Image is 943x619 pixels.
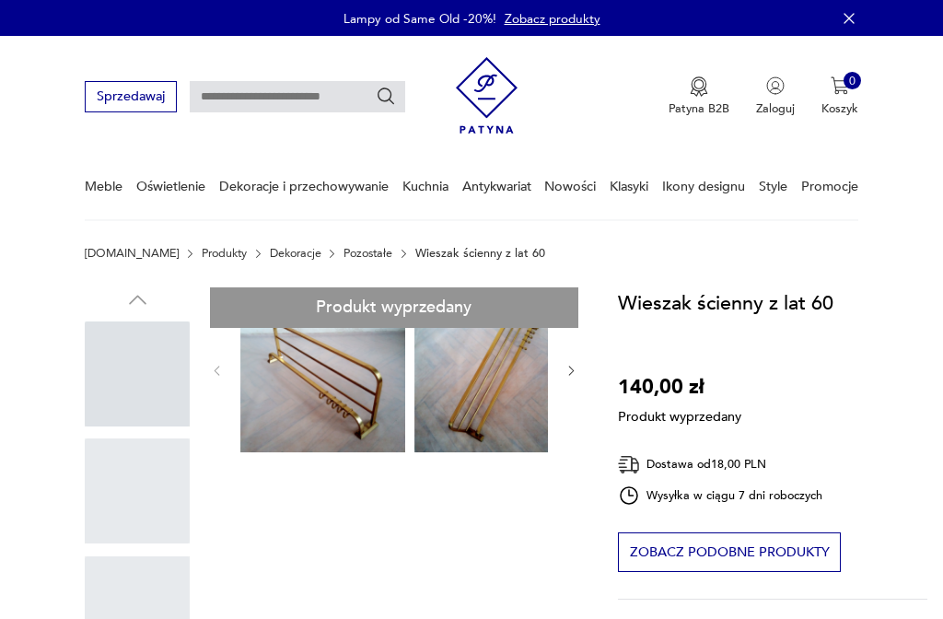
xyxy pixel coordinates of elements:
p: 140,00 zł [618,371,741,403]
a: Kuchnia [402,155,448,218]
img: Ikona koszyka [831,76,849,95]
img: Ikonka użytkownika [766,76,785,95]
a: Sprzedawaj [85,92,176,103]
a: Antykwariat [462,155,531,218]
img: Ikona dostawy [618,453,640,476]
p: Patyna B2B [669,100,729,117]
p: Koszyk [821,100,858,117]
img: Ikona medalu [690,76,708,97]
div: Wysyłka w ciągu 7 dni roboczych [618,485,822,507]
a: Zobacz produkty [505,10,600,28]
a: Promocje [801,155,858,218]
p: Zaloguj [756,100,795,117]
a: Meble [85,155,122,218]
a: [DOMAIN_NAME] [85,247,179,260]
button: 0Koszyk [821,76,858,117]
button: Zaloguj [756,76,795,117]
button: Sprzedawaj [85,81,176,111]
a: Oświetlenie [136,155,205,218]
p: Lampy od Same Old -20%! [343,10,496,28]
h1: Wieszak ścienny z lat 60 [618,287,833,319]
div: 0 [844,72,862,90]
a: Klasyki [610,155,648,218]
p: Wieszak ścienny z lat 60 [415,247,545,260]
a: Dekoracje i przechowywanie [219,155,389,218]
div: Dostawa od 18,00 PLN [618,453,822,476]
button: Patyna B2B [669,76,729,117]
a: Dekoracje [270,247,321,260]
a: Pozostałe [343,247,392,260]
button: Zobacz podobne produkty [618,532,841,571]
button: Szukaj [376,87,396,107]
a: Nowości [544,155,596,218]
a: Ikona medaluPatyna B2B [669,76,729,117]
a: Style [759,155,787,218]
img: Patyna - sklep z meblami i dekoracjami vintage [456,51,518,140]
a: Produkty [202,247,247,260]
p: Produkt wyprzedany [618,403,741,426]
a: Ikony designu [662,155,745,218]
